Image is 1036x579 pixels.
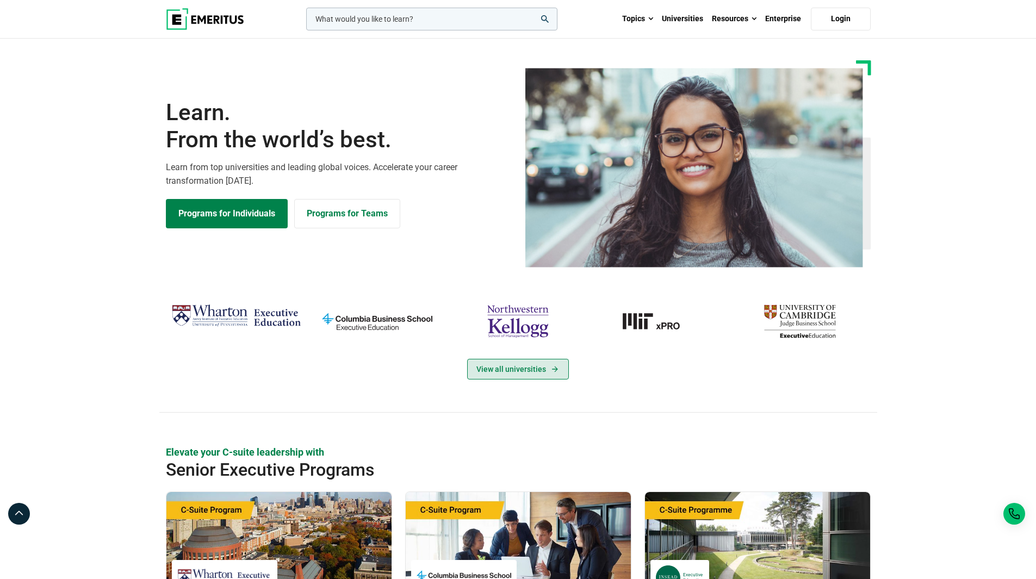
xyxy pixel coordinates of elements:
img: northwestern-kellogg [453,300,583,343]
a: Login [811,8,871,30]
img: MIT xPRO [594,300,724,343]
a: Explore Programs [166,199,288,228]
img: Learn from the world's best [525,68,863,267]
p: Learn from top universities and leading global voices. Accelerate your career transformation [DATE]. [166,160,512,188]
a: View Universities [467,359,569,379]
input: woocommerce-product-search-field-0 [306,8,557,30]
img: Wharton Executive Education [171,300,301,332]
p: Elevate your C-suite leadership with [166,445,871,459]
h2: Senior Executive Programs [166,459,800,481]
img: columbia-business-school [312,300,442,343]
a: Explore for Business [294,199,400,228]
span: From the world’s best. [166,126,512,153]
a: MIT-xPRO [594,300,724,343]
img: cambridge-judge-business-school [735,300,865,343]
h1: Learn. [166,99,512,154]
